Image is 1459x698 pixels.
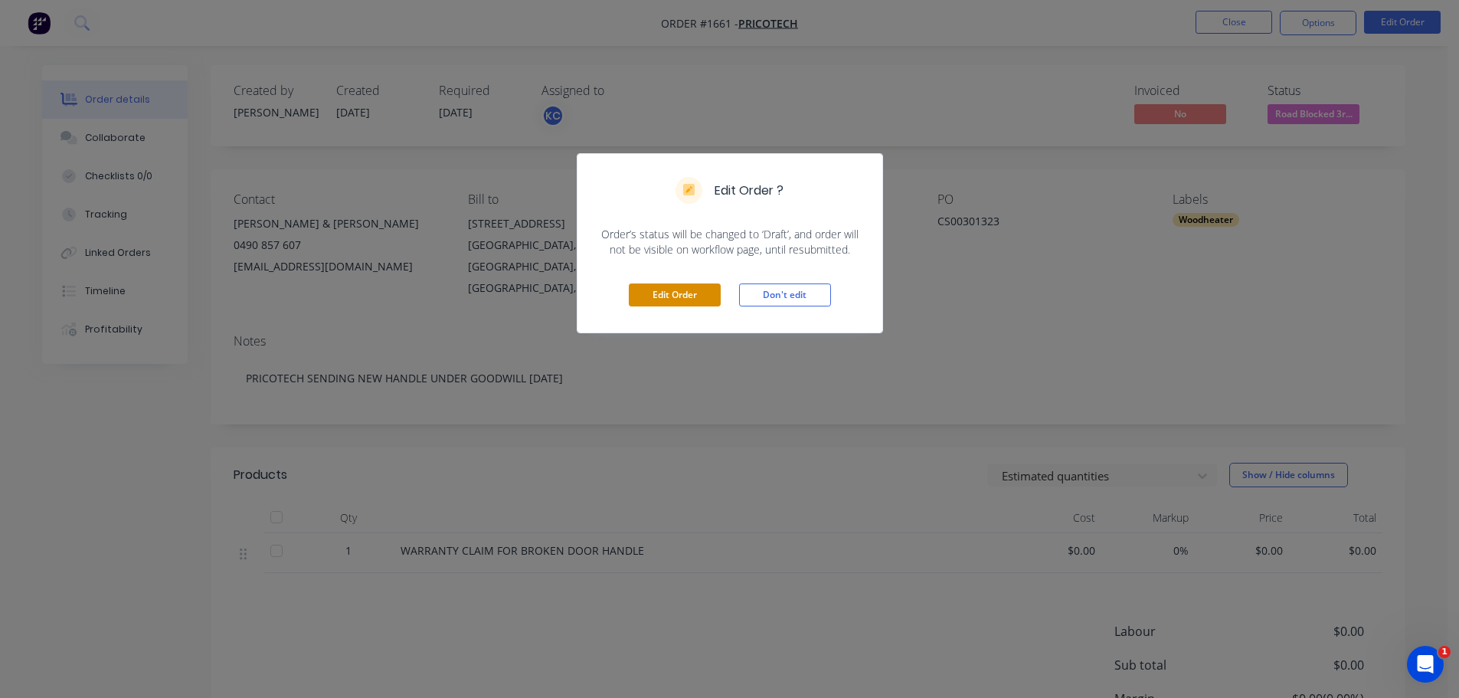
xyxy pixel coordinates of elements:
iframe: Intercom live chat [1407,646,1444,683]
button: Don't edit [739,283,831,306]
h5: Edit Order ? [715,182,783,200]
button: Edit Order [629,283,721,306]
span: Order’s status will be changed to ‘Draft’, and order will not be visible on workflow page, until ... [596,227,864,257]
span: 1 [1438,646,1451,658]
